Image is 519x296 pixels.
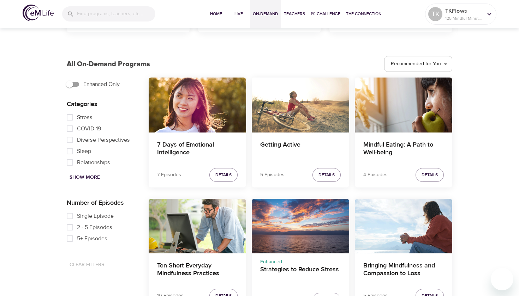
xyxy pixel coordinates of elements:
[252,199,349,253] button: Strategies to Reduce Stress
[77,6,155,21] input: Find programs, teachers, etc...
[422,171,438,179] span: Details
[77,136,130,144] span: Diverse Perspectives
[284,10,305,18] span: Teachers
[260,266,341,283] h4: Strategies to Reduce Stress
[67,198,137,208] p: Number of Episodes
[428,7,442,21] div: TK
[157,262,238,279] h4: Ten Short Everyday Mindfulness Practices
[157,171,181,179] p: 7 Episodes
[318,171,335,179] span: Details
[311,10,340,18] span: 1% Challenge
[355,78,452,132] button: Mindful Eating: A Path to Well-being
[346,10,381,18] span: The Connection
[77,113,93,122] span: Stress
[215,171,232,179] span: Details
[77,158,110,167] span: Relationships
[208,10,225,18] span: Home
[67,99,137,109] p: Categories
[312,168,341,182] button: Details
[209,168,238,182] button: Details
[77,223,112,232] span: 2 - 5 Episodes
[149,78,246,132] button: 7 Days of Emotional Intelligence
[355,199,452,253] button: Bringing Mindfulness and Compassion to Loss
[416,168,444,182] button: Details
[70,173,100,182] span: Show More
[83,80,120,88] span: Enhanced Only
[445,15,483,21] p: 125 Mindful Minutes
[491,268,513,290] iframe: Button to launch messaging window
[23,5,54,21] img: logo
[77,124,101,133] span: COVID-19
[77,147,91,155] span: Sleep
[363,141,444,158] h4: Mindful Eating: A Path to Well-being
[253,10,278,18] span: On-Demand
[149,199,246,253] button: Ten Short Everyday Mindfulness Practices
[260,259,282,265] span: Enhanced
[230,10,247,18] span: Live
[77,234,107,243] span: 5+ Episodes
[260,171,285,179] p: 5 Episodes
[260,141,341,158] h4: Getting Active
[67,59,150,69] p: All On-Demand Programs
[445,7,483,15] p: TKFlows
[157,141,238,158] h4: 7 Days of Emotional Intelligence
[77,212,114,220] span: Single Episode
[252,78,349,132] button: Getting Active
[363,262,444,279] h4: Bringing Mindfulness and Compassion to Loss
[67,171,103,184] button: Show More
[363,171,388,179] p: 4 Episodes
